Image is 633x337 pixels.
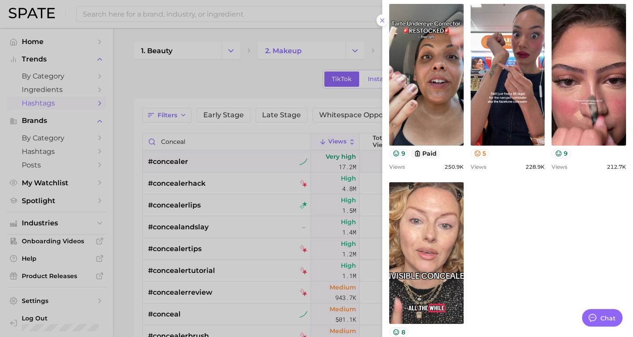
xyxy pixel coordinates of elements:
button: 9 [552,149,571,158]
button: 5 [471,149,490,158]
span: 250.9k [444,163,464,170]
span: Views [389,163,405,170]
span: 228.9k [525,163,545,170]
button: 9 [389,149,409,158]
button: 8 [389,327,409,337]
button: paid [411,149,441,158]
span: Views [471,163,486,170]
span: Views [552,163,567,170]
span: 212.7k [607,163,626,170]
